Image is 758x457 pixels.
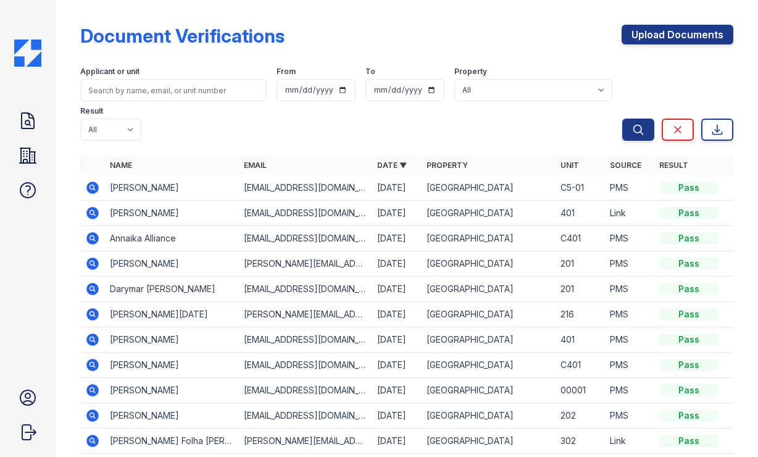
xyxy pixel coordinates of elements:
[605,251,654,277] td: PMS
[105,327,239,353] td: [PERSON_NAME]
[659,435,718,447] div: Pass
[622,25,733,44] a: Upload Documents
[659,308,718,321] div: Pass
[605,226,654,251] td: PMS
[556,429,605,454] td: 302
[239,201,373,226] td: [EMAIL_ADDRESS][DOMAIN_NAME]
[605,277,654,302] td: PMS
[377,161,407,170] a: Date ▼
[372,302,422,327] td: [DATE]
[105,277,239,302] td: Darymar [PERSON_NAME]
[422,429,556,454] td: [GEOGRAPHIC_DATA]
[372,353,422,378] td: [DATE]
[372,403,422,429] td: [DATE]
[659,258,718,270] div: Pass
[372,378,422,403] td: [DATE]
[605,429,654,454] td: Link
[80,67,140,77] label: Applicant or unit
[422,226,556,251] td: [GEOGRAPHIC_DATA]
[422,251,556,277] td: [GEOGRAPHIC_DATA]
[556,175,605,201] td: C5-01
[422,378,556,403] td: [GEOGRAPHIC_DATA]
[372,277,422,302] td: [DATE]
[277,67,296,77] label: From
[14,40,41,67] img: CE_Icon_Blue-c292c112584629df590d857e76928e9f676e5b41ef8f769ba2f05ee15b207248.png
[605,175,654,201] td: PMS
[239,327,373,353] td: [EMAIL_ADDRESS][DOMAIN_NAME]
[239,251,373,277] td: [PERSON_NAME][EMAIL_ADDRESS][DOMAIN_NAME]
[556,277,605,302] td: 201
[422,302,556,327] td: [GEOGRAPHIC_DATA]
[239,353,373,378] td: [EMAIL_ADDRESS][DOMAIN_NAME]
[105,378,239,403] td: [PERSON_NAME]
[659,333,718,346] div: Pass
[105,226,239,251] td: Annaika Alliance
[605,353,654,378] td: PMS
[372,327,422,353] td: [DATE]
[556,378,605,403] td: 00001
[105,302,239,327] td: [PERSON_NAME][DATE]
[556,353,605,378] td: C401
[659,384,718,396] div: Pass
[422,353,556,378] td: [GEOGRAPHIC_DATA]
[560,161,579,170] a: Unit
[372,175,422,201] td: [DATE]
[80,106,103,116] label: Result
[659,207,718,219] div: Pass
[605,201,654,226] td: Link
[454,67,487,77] label: Property
[610,161,641,170] a: Source
[244,161,267,170] a: Email
[605,403,654,429] td: PMS
[105,403,239,429] td: [PERSON_NAME]
[372,226,422,251] td: [DATE]
[659,161,688,170] a: Result
[365,67,375,77] label: To
[556,201,605,226] td: 401
[605,302,654,327] td: PMS
[659,232,718,245] div: Pass
[422,201,556,226] td: [GEOGRAPHIC_DATA]
[239,403,373,429] td: [EMAIL_ADDRESS][DOMAIN_NAME]
[422,277,556,302] td: [GEOGRAPHIC_DATA]
[110,161,132,170] a: Name
[105,175,239,201] td: [PERSON_NAME]
[239,175,373,201] td: [EMAIL_ADDRESS][DOMAIN_NAME]
[556,226,605,251] td: C401
[422,175,556,201] td: [GEOGRAPHIC_DATA]
[422,403,556,429] td: [GEOGRAPHIC_DATA]
[605,378,654,403] td: PMS
[239,226,373,251] td: [EMAIL_ADDRESS][DOMAIN_NAME]
[239,277,373,302] td: [EMAIL_ADDRESS][DOMAIN_NAME]
[556,251,605,277] td: 201
[659,359,718,371] div: Pass
[556,327,605,353] td: 401
[659,409,718,422] div: Pass
[105,251,239,277] td: [PERSON_NAME]
[105,429,239,454] td: [PERSON_NAME] Folha [PERSON_NAME]
[105,353,239,378] td: [PERSON_NAME]
[372,201,422,226] td: [DATE]
[239,302,373,327] td: [PERSON_NAME][EMAIL_ADDRESS][PERSON_NAME][DATE][DOMAIN_NAME]
[105,201,239,226] td: [PERSON_NAME]
[80,25,285,47] div: Document Verifications
[239,429,373,454] td: [PERSON_NAME][EMAIL_ADDRESS][PERSON_NAME][DOMAIN_NAME]
[605,327,654,353] td: PMS
[422,327,556,353] td: [GEOGRAPHIC_DATA]
[372,429,422,454] td: [DATE]
[80,79,267,101] input: Search by name, email, or unit number
[659,283,718,295] div: Pass
[427,161,468,170] a: Property
[556,302,605,327] td: 216
[556,403,605,429] td: 202
[659,182,718,194] div: Pass
[239,378,373,403] td: [EMAIL_ADDRESS][DOMAIN_NAME]
[372,251,422,277] td: [DATE]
